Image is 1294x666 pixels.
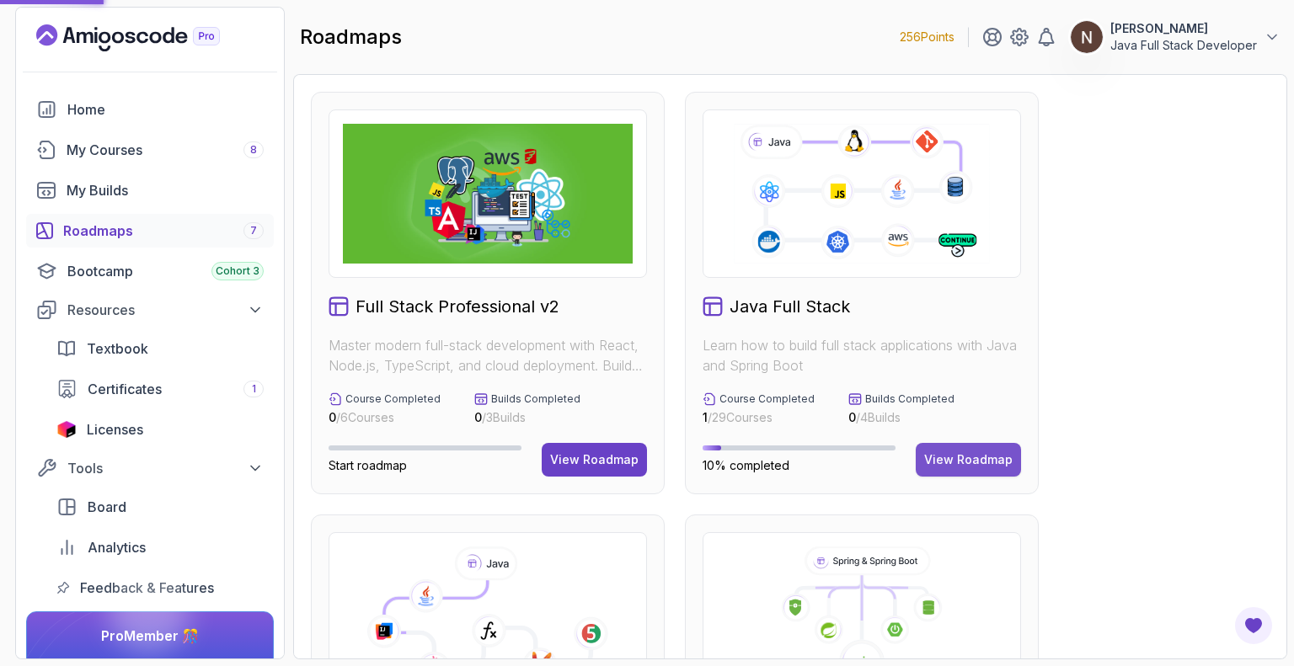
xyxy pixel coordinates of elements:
[703,410,708,424] span: 1
[88,379,162,399] span: Certificates
[329,335,647,376] p: Master modern full-stack development with React, Node.js, TypeScript, and cloud deployment. Build...
[87,419,143,440] span: Licenses
[250,143,257,157] span: 8
[46,530,274,564] a: analytics
[46,571,274,605] a: feedback
[550,451,639,468] div: View Roadmap
[900,29,954,45] p: 256 Points
[329,410,336,424] span: 0
[703,409,815,426] p: / 29 Courses
[1110,20,1257,37] p: [PERSON_NAME]
[703,458,789,472] span: 10% completed
[67,300,264,320] div: Resources
[1110,37,1257,54] p: Java Full Stack Developer
[26,133,274,167] a: courses
[300,24,402,51] h2: roadmaps
[67,99,264,120] div: Home
[542,443,647,477] button: View Roadmap
[87,338,148,359] span: Textbook
[36,24,259,51] a: Landing page
[703,335,1021,376] p: Learn how to build full stack applications with Java and Spring Boot
[26,173,274,207] a: builds
[1233,605,1274,646] button: Open Feedback Button
[26,214,274,248] a: roadmaps
[1070,20,1281,54] button: user profile image[PERSON_NAME]Java Full Stack Developer
[924,451,1013,468] div: View Roadmap
[356,295,559,318] h2: Full Stack Professional v2
[56,421,77,438] img: jetbrains icon
[80,578,214,598] span: Feedback & Features
[67,261,264,281] div: Bootcamp
[216,264,259,278] span: Cohort 3
[46,332,274,365] a: textbook
[252,382,256,396] span: 1
[67,458,264,478] div: Tools
[1071,21,1103,53] img: user profile image
[26,295,274,325] button: Resources
[88,537,146,557] span: Analytics
[719,392,815,406] p: Course Completed
[67,140,264,160] div: My Courses
[46,413,274,446] a: licenses
[329,458,407,472] span: Start roadmap
[67,180,264,200] div: My Builds
[26,453,274,483] button: Tools
[916,443,1021,477] button: View Roadmap
[26,254,274,288] a: bootcamp
[345,392,441,406] p: Course Completed
[865,392,954,406] p: Builds Completed
[250,224,257,237] span: 7
[88,497,126,517] span: Board
[848,409,954,426] p: / 4 Builds
[329,409,441,426] p: / 6 Courses
[474,410,482,424] span: 0
[491,392,580,406] p: Builds Completed
[343,124,633,264] img: Full Stack Professional v2
[46,490,274,524] a: board
[26,93,274,126] a: home
[46,372,274,406] a: certificates
[848,410,856,424] span: 0
[474,409,580,426] p: / 3 Builds
[63,221,264,241] div: Roadmaps
[730,295,850,318] h2: Java Full Stack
